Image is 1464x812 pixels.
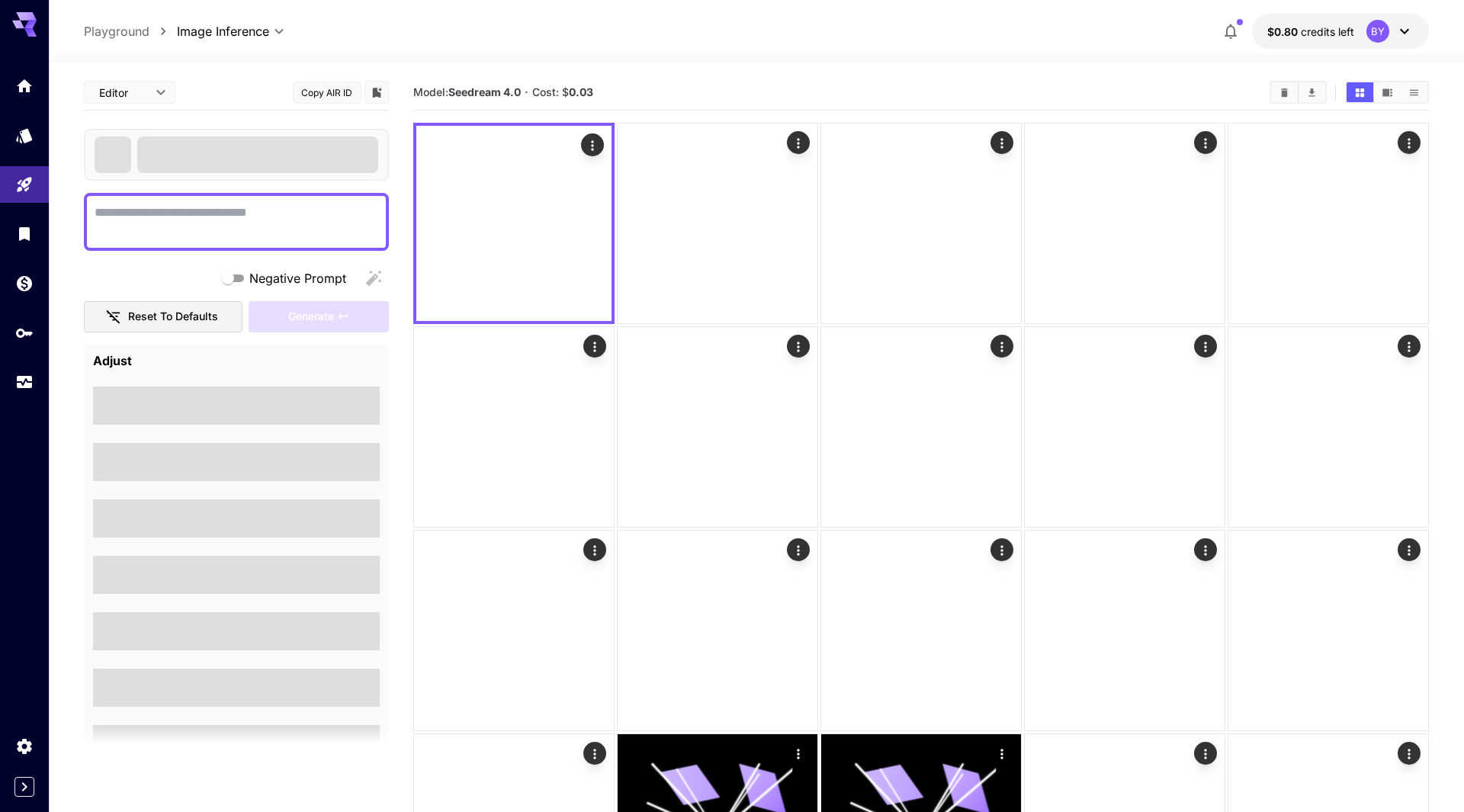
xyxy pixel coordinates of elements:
[249,301,389,332] div: Please fill the prompt
[1398,335,1421,358] div: Actions
[787,131,810,154] div: Actions
[15,76,34,95] div: Home
[84,22,177,40] nav: breadcrumb
[1194,131,1217,154] div: Actions
[14,777,34,797] button: Expand sidebar
[1194,335,1217,358] div: Actions
[1194,742,1217,765] div: Actions
[787,742,810,765] div: Actions
[581,133,604,156] div: Actions
[413,85,521,98] span: Model:
[990,538,1013,561] div: Actions
[532,85,593,98] span: Cost: $
[1267,25,1301,38] span: $0.80
[1301,25,1354,38] span: credits left
[990,131,1013,154] div: Actions
[525,83,528,101] p: ·
[15,175,34,194] div: Playground
[448,85,521,98] b: Seedream 4.0
[1398,131,1421,154] div: Actions
[177,22,269,40] span: Image Inference
[583,538,606,561] div: Actions
[1267,24,1354,40] div: $0.80
[93,354,380,369] h4: Adjust
[1374,82,1401,102] button: Show media in video view
[1270,81,1327,104] div: Clear AllDownload All
[1252,14,1429,49] button: $0.80BY
[583,335,606,358] div: Actions
[15,737,34,756] div: Settings
[1398,742,1421,765] div: Actions
[1398,538,1421,561] div: Actions
[370,83,384,101] button: Add to library
[1347,82,1373,102] button: Show media in grid view
[84,301,242,332] button: Reset to defaults
[990,335,1013,358] div: Actions
[15,373,34,392] div: Usage
[293,82,361,104] button: Copy AIR ID
[1194,538,1217,561] div: Actions
[1345,81,1429,104] div: Show media in grid viewShow media in video viewShow media in list view
[15,323,34,342] div: API Keys
[15,224,34,243] div: Library
[569,85,593,98] b: 0.03
[249,269,346,287] span: Negative Prompt
[583,742,606,765] div: Actions
[1366,20,1389,43] div: BY
[15,274,34,293] div: Wallet
[99,85,146,101] span: Editor
[1401,82,1427,102] button: Show media in list view
[787,538,810,561] div: Actions
[787,335,810,358] div: Actions
[1299,82,1325,102] button: Download All
[1271,82,1298,102] button: Clear All
[15,126,34,145] div: Models
[84,22,149,40] a: Playground
[990,742,1013,765] div: Actions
